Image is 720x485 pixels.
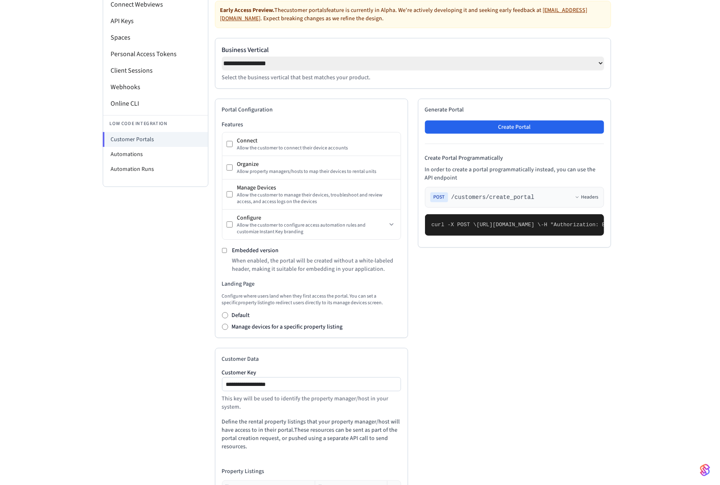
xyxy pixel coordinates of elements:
[103,147,208,162] li: Automations
[222,293,401,306] p: Configure where users land when they first access the portal. You can set a specific property lis...
[222,418,401,451] p: Define the rental property listings that your property manager/host will have access to in their ...
[477,222,541,228] span: [URL][DOMAIN_NAME] \
[237,222,386,235] div: Allow the customer to configure access automation rules and customize Instant Key branding
[451,193,535,201] span: /customers/create_portal
[220,6,275,14] strong: Early Access Preview.
[237,184,396,192] div: Manage Devices
[425,154,604,162] h4: Create Portal Programmatically
[103,95,208,112] li: Online CLI
[232,257,401,273] p: When enabled, the portal will be created without a white-labeled header, making it suitable for e...
[222,73,604,82] p: Select the business vertical that best matches your product.
[222,370,401,376] label: Customer Key
[231,311,250,319] label: Default
[222,280,401,288] h3: Landing Page
[222,106,401,114] h2: Portal Configuration
[425,121,604,134] button: Create Portal
[575,194,599,201] button: Headers
[222,467,401,476] h4: Property Listings
[231,323,342,331] label: Manage devices for a specific property listing
[103,46,208,62] li: Personal Access Tokens
[103,162,208,177] li: Automation Runs
[237,160,396,168] div: Organize
[237,168,396,175] div: Allow property managers/hosts to map their devices to rental units
[103,62,208,79] li: Client Sessions
[220,6,588,23] a: [EMAIL_ADDRESS][DOMAIN_NAME]
[232,246,279,255] label: Embedded version
[237,214,386,222] div: Configure
[237,145,396,151] div: Allow the customer to connect their device accounts
[103,115,208,132] li: Low Code Integration
[425,106,604,114] h2: Generate Portal
[700,464,710,477] img: SeamLogoGradient.69752ec5.svg
[103,29,208,46] li: Spaces
[222,45,604,55] label: Business Vertical
[237,137,396,145] div: Connect
[222,355,401,363] h2: Customer Data
[237,192,396,205] div: Allow the customer to manage their devices, troubleshoot and review access, and access logs on th...
[103,132,208,147] li: Customer Portals
[103,13,208,29] li: API Keys
[222,121,401,129] h3: Features
[430,192,448,202] span: POST
[432,222,477,228] span: curl -X POST \
[222,395,401,411] p: This key will be used to identify the property manager/host in your system.
[103,79,208,95] li: Webhooks
[215,1,611,28] div: The customer portals feature is currently in Alpha. We're actively developing it and seeking earl...
[425,166,604,182] p: In order to create a portal programmatically instead, you can use the API endpoint
[541,222,695,228] span: -H "Authorization: Bearer seam_api_key_123456" \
